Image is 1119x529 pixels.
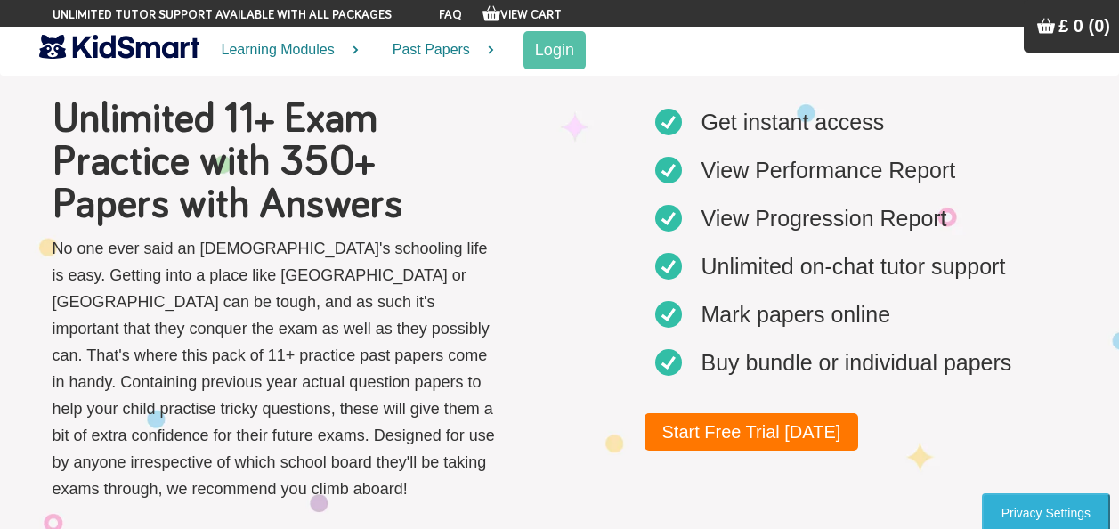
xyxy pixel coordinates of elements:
[693,148,965,192] td: View Performance Report
[655,253,682,280] img: check2.svg
[655,301,682,328] img: check2.svg
[655,349,682,376] img: check2.svg
[655,109,682,135] img: check2.svg
[693,292,900,337] td: Mark papers online
[53,6,392,24] span: Unlimited tutor support available with all packages
[655,205,682,232] img: check2.svg
[482,9,562,21] a: View Cart
[53,98,498,226] h1: Unlimited 11+ Exam Practice with 350+ Papers with Answers
[1037,17,1055,35] img: Your items in the shopping basket
[53,235,498,502] p: No one ever said an [DEMOGRAPHIC_DATA]'s schooling life is easy. Getting into a place like [GEOGR...
[655,157,682,183] img: check2.svg
[39,31,199,62] img: KidSmart logo
[693,340,1021,385] td: Buy bundle or individual papers
[1058,16,1110,36] span: £ 0 (0)
[693,196,956,240] td: View Progression Report
[693,100,894,144] td: Get instant access
[482,4,500,22] img: Your items in the shopping basket
[693,244,1015,289] td: Unlimited on-chat tutor support
[370,27,506,74] a: Past Papers
[439,9,462,21] a: FAQ
[523,31,586,69] button: Login
[645,413,859,451] a: Start Free Trial [DATE]
[199,27,370,74] a: Learning Modules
